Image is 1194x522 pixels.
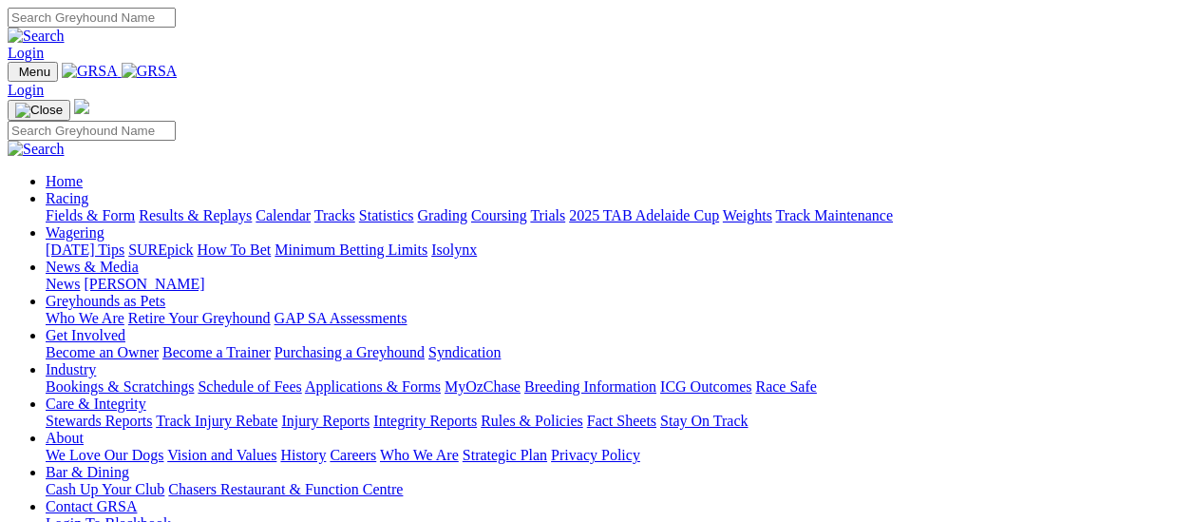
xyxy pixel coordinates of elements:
[46,207,135,223] a: Fields & Form
[46,481,164,497] a: Cash Up Your Club
[46,378,194,395] a: Bookings & Scratchings
[15,103,63,118] img: Close
[314,207,355,223] a: Tracks
[8,62,58,82] button: Toggle navigation
[19,65,50,79] span: Menu
[168,481,403,497] a: Chasers Restaurant & Function Centre
[359,207,414,223] a: Statistics
[74,99,89,114] img: logo-grsa-white.png
[305,378,441,395] a: Applications & Forms
[46,413,152,429] a: Stewards Reports
[46,276,80,292] a: News
[46,242,1186,259] div: Wagering
[428,344,501,360] a: Syndication
[198,378,301,395] a: Schedule of Fees
[46,481,1186,498] div: Bar & Dining
[587,413,656,429] a: Fact Sheets
[46,259,139,275] a: News & Media
[660,413,748,429] a: Stay On Track
[776,207,893,223] a: Track Maintenance
[46,173,83,189] a: Home
[380,447,459,463] a: Who We Are
[84,276,204,292] a: [PERSON_NAME]
[167,447,276,463] a: Vision and Values
[46,293,165,309] a: Greyhounds as Pets
[46,498,137,514] a: Contact GRSA
[46,464,129,480] a: Bar & Dining
[551,447,640,463] a: Privacy Policy
[46,378,1186,396] div: Industry
[8,28,65,45] img: Search
[280,447,326,463] a: History
[660,378,751,395] a: ICG Outcomes
[46,361,96,377] a: Industry
[8,8,176,28] input: Search
[46,242,124,258] a: [DATE] Tips
[445,378,521,395] a: MyOzChase
[46,327,125,343] a: Get Involved
[62,63,118,80] img: GRSA
[139,207,252,223] a: Results & Replays
[530,207,565,223] a: Trials
[723,207,772,223] a: Weights
[46,310,1186,327] div: Greyhounds as Pets
[198,242,272,258] a: How To Bet
[373,413,477,429] a: Integrity Reports
[128,310,271,326] a: Retire Your Greyhound
[162,344,271,360] a: Become a Trainer
[418,207,467,223] a: Grading
[569,207,719,223] a: 2025 TAB Adelaide Cup
[8,82,44,98] a: Login
[122,63,178,80] img: GRSA
[481,413,583,429] a: Rules & Policies
[755,378,816,395] a: Race Safe
[46,396,146,412] a: Care & Integrity
[281,413,370,429] a: Injury Reports
[8,100,70,121] button: Toggle navigation
[275,344,425,360] a: Purchasing a Greyhound
[275,242,427,258] a: Minimum Betting Limits
[524,378,656,395] a: Breeding Information
[46,430,84,446] a: About
[8,141,65,158] img: Search
[463,447,547,463] a: Strategic Plan
[275,310,407,326] a: GAP SA Assessments
[256,207,311,223] a: Calendar
[46,413,1186,430] div: Care & Integrity
[46,310,124,326] a: Who We Are
[46,207,1186,224] div: Racing
[156,413,277,429] a: Track Injury Rebate
[431,242,477,258] a: Isolynx
[46,276,1186,293] div: News & Media
[8,45,44,61] a: Login
[330,447,376,463] a: Careers
[46,224,104,241] a: Wagering
[8,121,176,141] input: Search
[471,207,527,223] a: Coursing
[46,344,159,360] a: Become an Owner
[46,447,1186,464] div: About
[46,190,88,206] a: Racing
[46,344,1186,361] div: Get Involved
[128,242,193,258] a: SUREpick
[46,447,163,463] a: We Love Our Dogs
